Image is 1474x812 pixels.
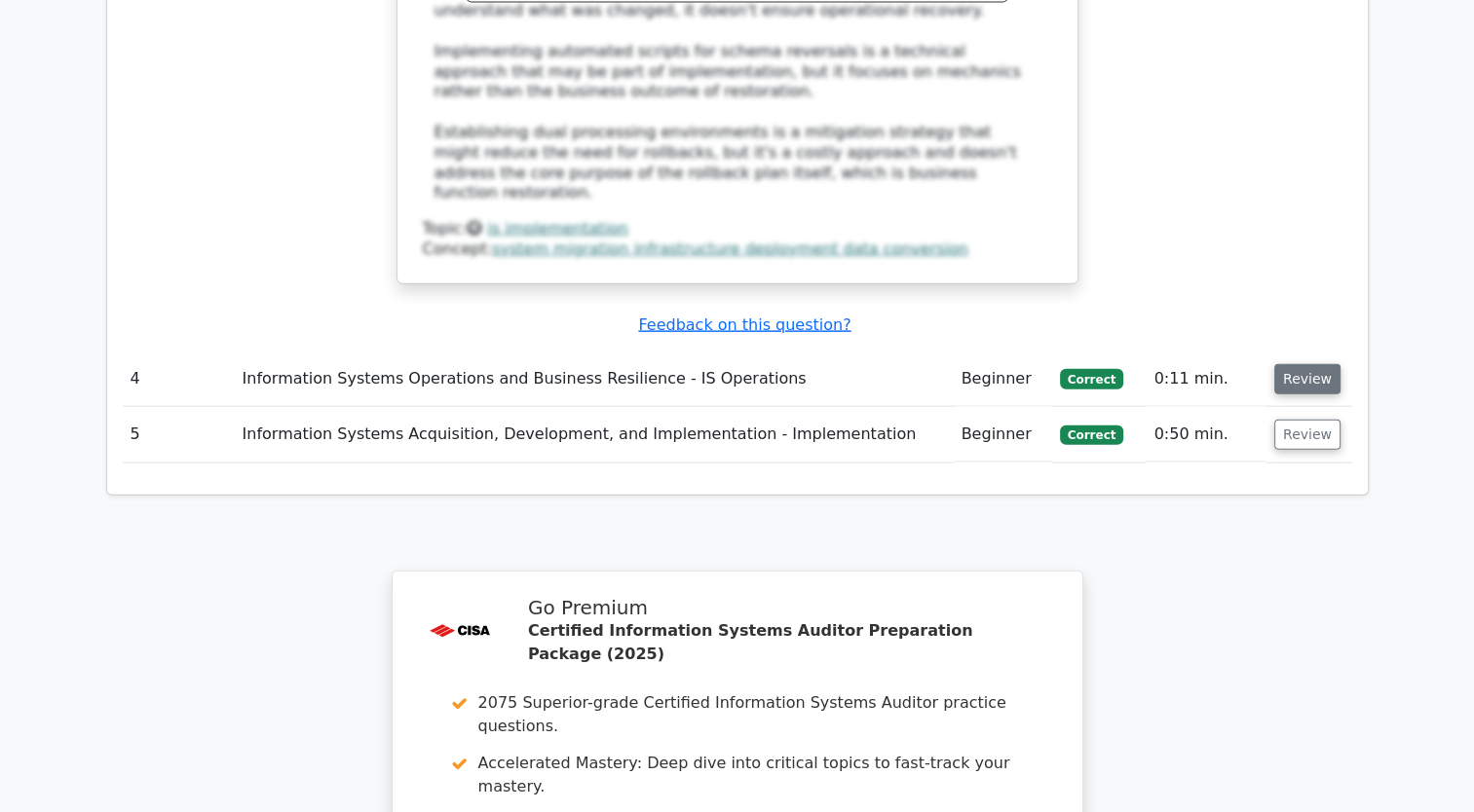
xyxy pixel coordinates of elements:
[638,315,850,334] a: Feedback on this question?
[235,351,954,407] td: Information Systems Operations and Business Resilience - IS Operations
[1060,369,1123,388] span: Correct
[1060,425,1123,445] span: Correct
[492,240,968,258] a: system migration infrastructure deployment data conversion
[235,407,954,462] td: Information Systems Acquisition, Development, and Implementation - Implementation
[1274,420,1341,450] button: Review
[423,219,1052,240] div: Topic:
[954,407,1052,462] td: Beginner
[1274,364,1341,394] button: Review
[954,351,1052,407] td: Beginner
[123,351,235,407] td: 4
[1146,351,1266,407] td: 0:11 min.
[1146,407,1266,462] td: 0:50 min.
[487,219,628,238] a: is implementation
[123,407,235,462] td: 5
[423,240,1052,260] div: Concept:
